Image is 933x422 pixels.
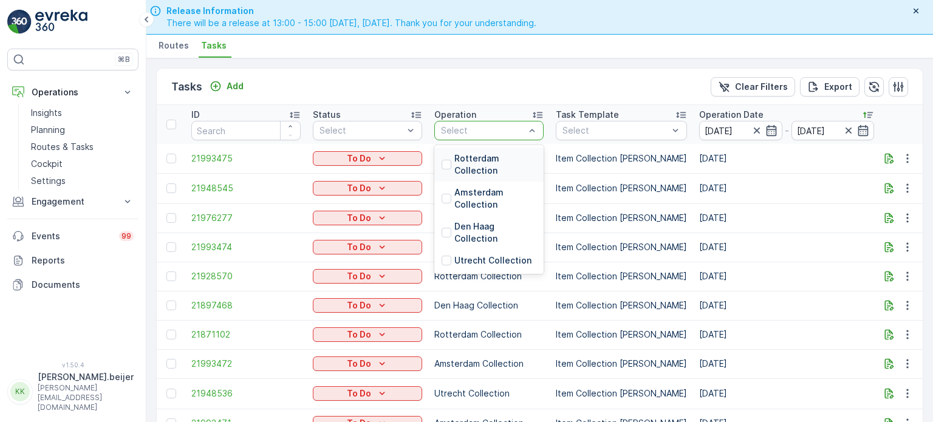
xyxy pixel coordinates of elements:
[7,189,138,214] button: Engagement
[434,328,544,341] p: Rotterdam Collection
[693,203,880,233] td: [DATE]
[693,144,880,173] td: [DATE]
[313,151,422,166] button: To Do
[347,182,371,194] p: To Do
[166,5,536,17] span: Release Information
[693,173,880,203] td: [DATE]
[320,124,403,137] p: Select
[171,78,202,95] p: Tasks
[31,107,62,119] p: Insights
[347,212,371,224] p: To Do
[191,358,301,370] a: 21993472
[166,359,176,369] div: Toggle Row Selected
[227,80,244,92] p: Add
[556,358,687,370] p: Item Collection [PERSON_NAME]
[166,271,176,281] div: Toggle Row Selected
[166,154,176,163] div: Toggle Row Selected
[693,233,880,262] td: [DATE]
[7,361,138,369] span: v 1.50.4
[26,104,138,121] a: Insights
[32,279,134,291] p: Documents
[7,10,32,34] img: logo
[121,231,131,241] p: 99
[347,299,371,311] p: To Do
[191,270,301,282] a: 21928570
[201,39,227,52] span: Tasks
[313,386,422,401] button: To Do
[10,382,30,401] div: KK
[166,183,176,193] div: Toggle Row Selected
[191,109,200,121] p: ID
[191,328,301,341] span: 21871102
[313,109,341,121] p: Status
[26,155,138,172] a: Cockpit
[191,182,301,194] a: 21948545
[556,328,687,341] p: Item Collection [PERSON_NAME]
[699,121,782,140] input: dd/mm/yyyy
[166,301,176,310] div: Toggle Row Selected
[693,349,880,378] td: [DATE]
[7,248,138,273] a: Reports
[699,109,764,121] p: Operation Date
[26,138,138,155] a: Routes & Tasks
[434,299,544,311] p: Den Haag Collection
[26,172,138,189] a: Settings
[191,299,301,311] a: 21897468
[434,109,476,121] p: Operation
[313,298,422,313] button: To Do
[32,230,112,242] p: Events
[556,299,687,311] p: Item Collection [PERSON_NAME]
[556,387,687,400] p: Item Collection [PERSON_NAME]
[31,158,63,170] p: Cockpit
[711,77,795,97] button: Clear Filters
[191,241,301,253] a: 21993474
[191,121,301,140] input: Search
[556,109,619,121] p: Task Template
[191,152,301,165] a: 21993475
[556,212,687,224] p: Item Collection [PERSON_NAME]
[159,39,189,52] span: Routes
[434,270,544,282] p: Rotterdam Collection
[191,212,301,224] a: 21976277
[434,387,544,400] p: Utrecht Collection
[441,124,525,137] p: Select
[693,320,880,349] td: [DATE]
[347,387,371,400] p: To Do
[38,383,134,412] p: [PERSON_NAME][EMAIL_ADDRESS][DOMAIN_NAME]
[313,327,422,342] button: To Do
[556,270,687,282] p: Item Collection [PERSON_NAME]
[7,80,138,104] button: Operations
[454,254,531,267] p: Utrecht Collection
[166,213,176,223] div: Toggle Row Selected
[313,269,422,284] button: To Do
[313,181,422,196] button: To Do
[32,86,114,98] p: Operations
[313,240,422,254] button: To Do
[31,124,65,136] p: Planning
[800,77,860,97] button: Export
[556,241,687,253] p: Item Collection [PERSON_NAME]
[454,220,536,245] p: Den Haag Collection
[31,175,66,187] p: Settings
[693,262,880,291] td: [DATE]
[347,328,371,341] p: To Do
[38,371,134,383] p: [PERSON_NAME].beijer
[32,254,134,267] p: Reports
[313,211,422,225] button: To Do
[785,123,789,138] p: -
[7,273,138,297] a: Documents
[7,224,138,248] a: Events99
[191,387,301,400] a: 21948536
[26,121,138,138] a: Planning
[347,152,371,165] p: To Do
[166,330,176,339] div: Toggle Row Selected
[791,121,875,140] input: dd/mm/yyyy
[434,358,544,370] p: Amsterdam Collection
